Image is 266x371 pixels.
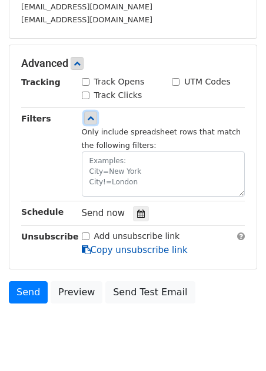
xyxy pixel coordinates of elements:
[105,281,195,303] a: Send Test Email
[207,315,266,371] iframe: Chat Widget
[184,76,230,88] label: UTM Codes
[94,76,145,88] label: Track Opens
[21,2,152,11] small: [EMAIL_ADDRESS][DOMAIN_NAME]
[21,207,64,217] strong: Schedule
[9,281,48,303] a: Send
[82,127,241,150] small: Only include spreadsheet rows that match the following filters:
[21,114,51,123] strong: Filters
[82,208,125,218] span: Send now
[21,57,245,70] h5: Advanced
[21,15,152,24] small: [EMAIL_ADDRESS][DOMAIN_NAME]
[21,232,79,241] strong: Unsubscribe
[51,281,102,303] a: Preview
[94,230,180,242] label: Add unsubscribe link
[94,89,142,102] label: Track Clicks
[82,245,188,255] a: Copy unsubscribe link
[21,77,61,87] strong: Tracking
